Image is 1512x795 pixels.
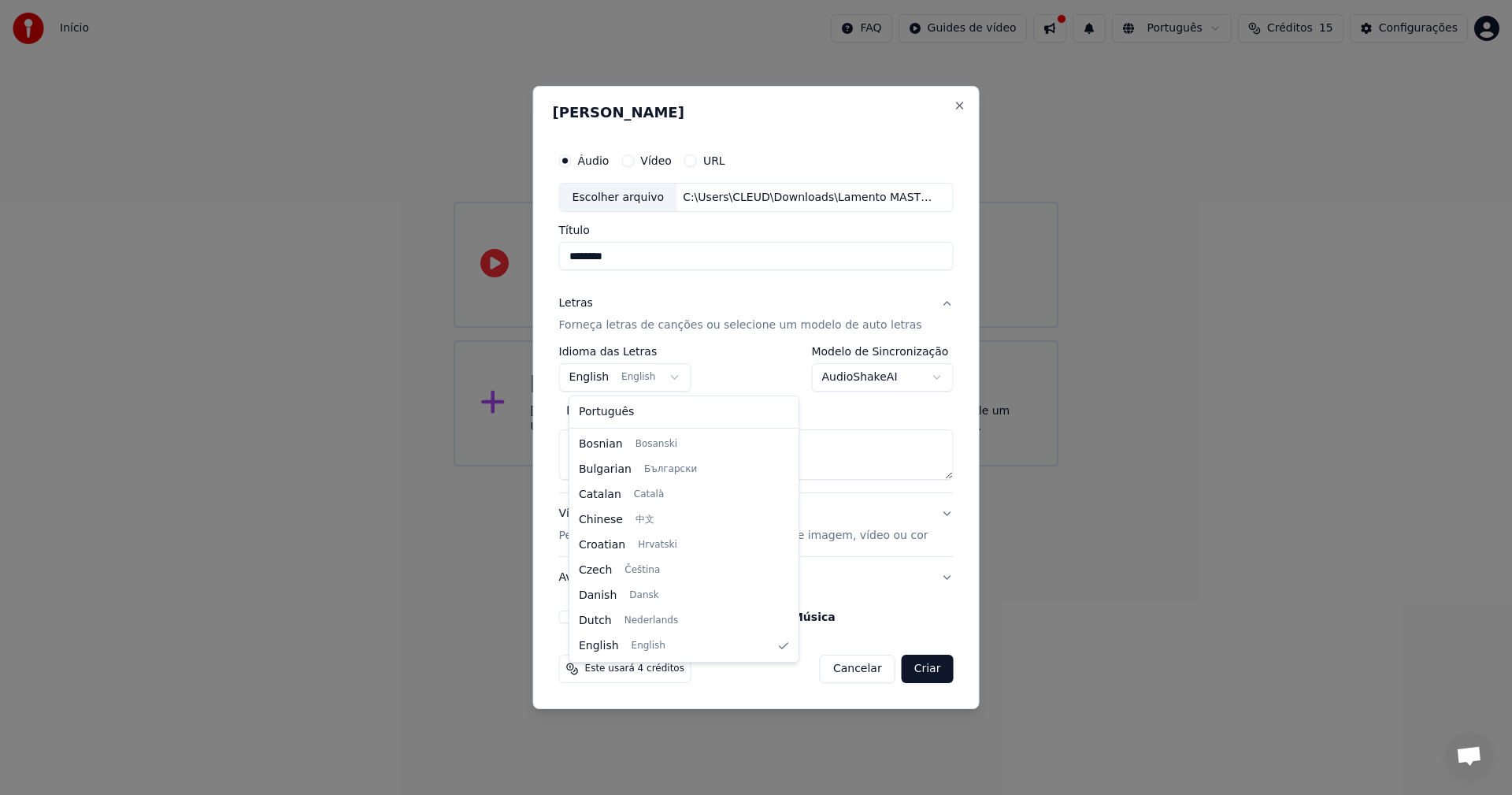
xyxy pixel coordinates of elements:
[644,463,697,476] span: Български
[634,489,664,501] span: Català
[579,437,623,452] span: Bosnian
[579,588,617,604] span: Danish
[579,537,625,553] span: Croatian
[638,539,677,552] span: Hrvatski
[579,404,634,420] span: Português
[579,462,632,477] span: Bulgarian
[624,564,660,577] span: Čeština
[579,487,621,503] span: Catalan
[636,514,654,526] span: 中文
[579,563,612,578] span: Czech
[624,615,678,627] span: Nederlands
[579,613,612,629] span: Dutch
[579,638,619,654] span: English
[632,640,665,652] span: English
[629,589,658,602] span: Dansk
[579,512,623,528] span: Chinese
[636,438,677,451] span: Bosanski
